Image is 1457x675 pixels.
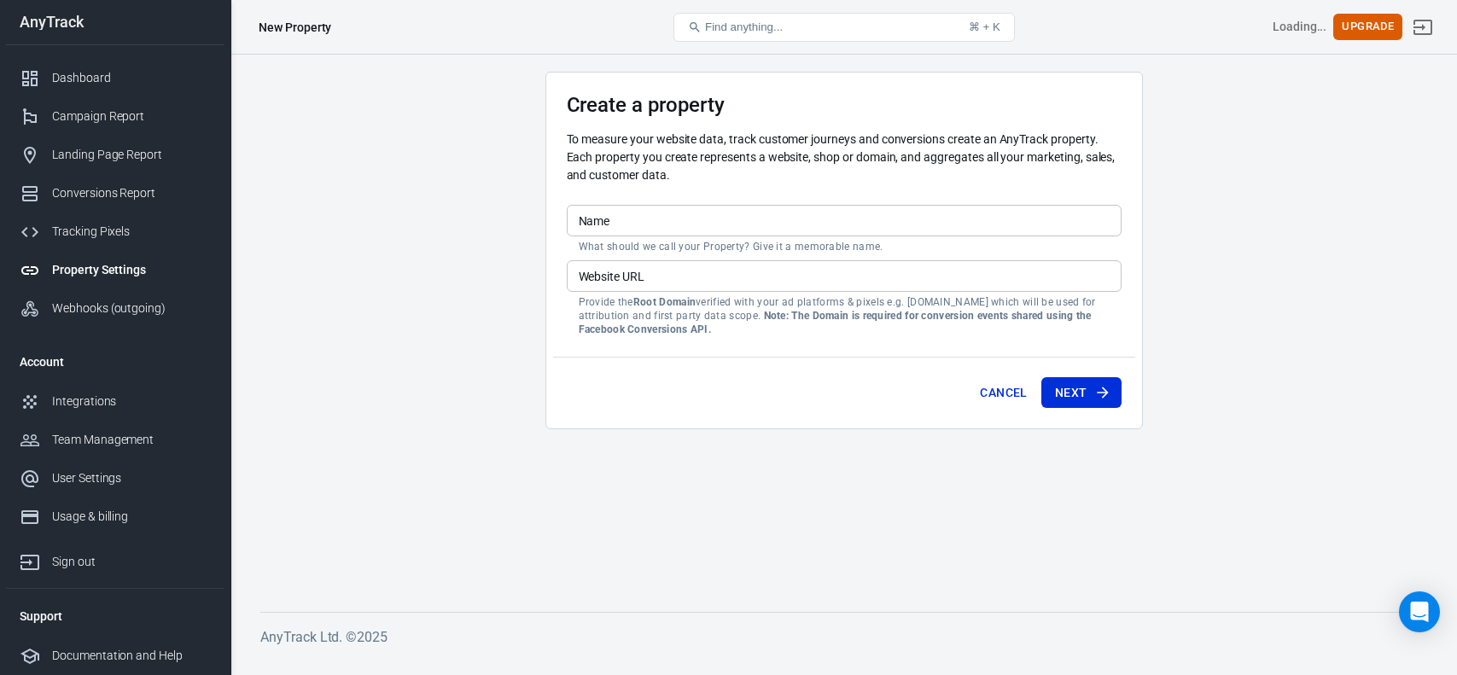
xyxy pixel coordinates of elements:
p: To measure your website data, track customer journeys and conversions create an AnyTrack property... [567,131,1122,184]
a: Sign out [1402,7,1443,48]
h6: AnyTrack Ltd. © 2025 [260,626,1427,648]
span: Find anything... [705,20,783,33]
button: Next [1041,377,1122,409]
div: Account id: <> [1273,18,1327,36]
div: AnyTrack [6,15,224,30]
h3: Create a property [567,93,1122,117]
a: Team Management [6,421,224,459]
div: Documentation and Help [52,647,211,665]
a: User Settings [6,459,224,498]
div: Sign out [52,553,211,571]
div: Integrations [52,393,211,410]
button: Cancel [973,377,1034,409]
li: Support [6,596,224,637]
a: Sign out [6,536,224,581]
div: Team Management [52,431,211,449]
div: Webhooks (outgoing) [52,300,211,317]
div: New Property [259,19,331,36]
button: Find anything...⌘ + K [673,13,1015,42]
a: Property Settings [6,251,224,289]
button: Upgrade [1333,14,1402,40]
div: Usage & billing [52,508,211,526]
a: Usage & billing [6,498,224,536]
div: Campaign Report [52,108,211,125]
strong: Root Domain [633,296,696,308]
a: Conversions Report [6,174,224,212]
a: Integrations [6,382,224,421]
div: Tracking Pixels [52,223,211,241]
div: Landing Page Report [52,146,211,164]
a: Dashboard [6,59,224,97]
div: Open Intercom Messenger [1399,591,1440,632]
p: What should we call your Property? Give it a memorable name. [579,240,1110,253]
div: Property Settings [52,261,211,279]
li: Account [6,341,224,382]
a: Campaign Report [6,97,224,136]
input: Your Website Name [567,205,1122,236]
input: example.com [567,260,1122,292]
p: Provide the verified with your ad platforms & pixels e.g. [DOMAIN_NAME] which will be used for at... [579,295,1110,336]
a: Tracking Pixels [6,212,224,251]
a: Landing Page Report [6,136,224,174]
strong: Note: The Domain is required for conversion events shared using the Facebook Conversions API. [579,310,1092,335]
a: Webhooks (outgoing) [6,289,224,328]
div: Dashboard [52,69,211,87]
div: User Settings [52,469,211,487]
div: ⌘ + K [969,20,1000,33]
div: Conversions Report [52,184,211,202]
